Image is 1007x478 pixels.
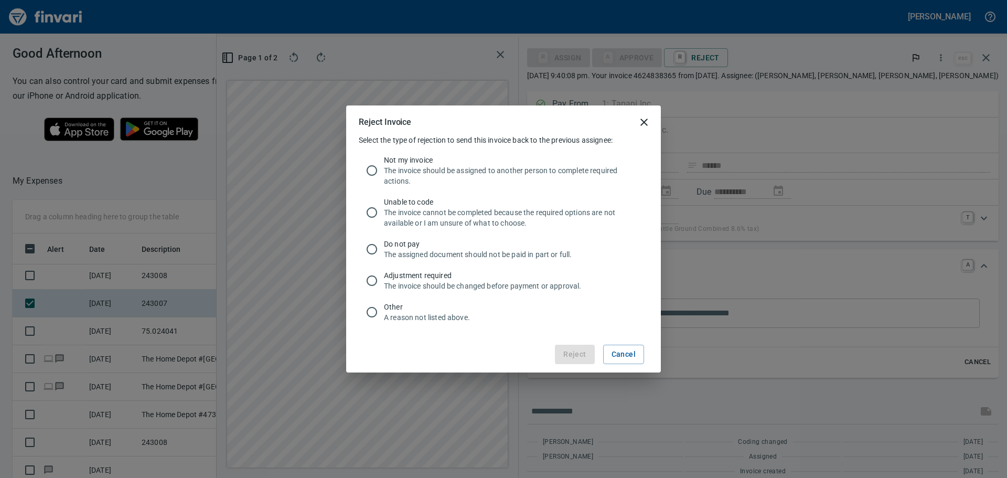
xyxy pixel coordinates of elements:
span: Do not pay [384,239,640,249]
span: Other [384,302,640,312]
p: The assigned document should not be paid in part or full. [384,249,640,260]
button: close [631,110,657,135]
p: A reason not listed above. [384,312,640,323]
span: Select the type of rejection to send this invoice back to the previous assignee: [359,136,613,144]
div: Unable to codeThe invoice cannot be completed because the required options are not available or I... [359,192,648,233]
span: Adjustment required [384,270,640,281]
div: Not my invoiceThe invoice should be assigned to another person to complete required actions. [359,150,648,192]
span: Not my invoice [384,155,640,165]
p: The invoice should be assigned to another person to complete required actions. [384,165,640,186]
p: The invoice should be changed before payment or approval. [384,281,640,291]
div: OtherA reason not listed above. [359,296,648,328]
p: The invoice cannot be completed because the required options are not available or I am unsure of ... [384,207,640,228]
h5: Reject Invoice [359,116,411,128]
button: Cancel [603,345,644,364]
span: Cancel [612,348,636,361]
span: Unable to code [384,197,640,207]
div: Adjustment requiredThe invoice should be changed before payment or approval. [359,265,648,296]
div: Do not payThe assigned document should not be paid in part or full. [359,233,648,265]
